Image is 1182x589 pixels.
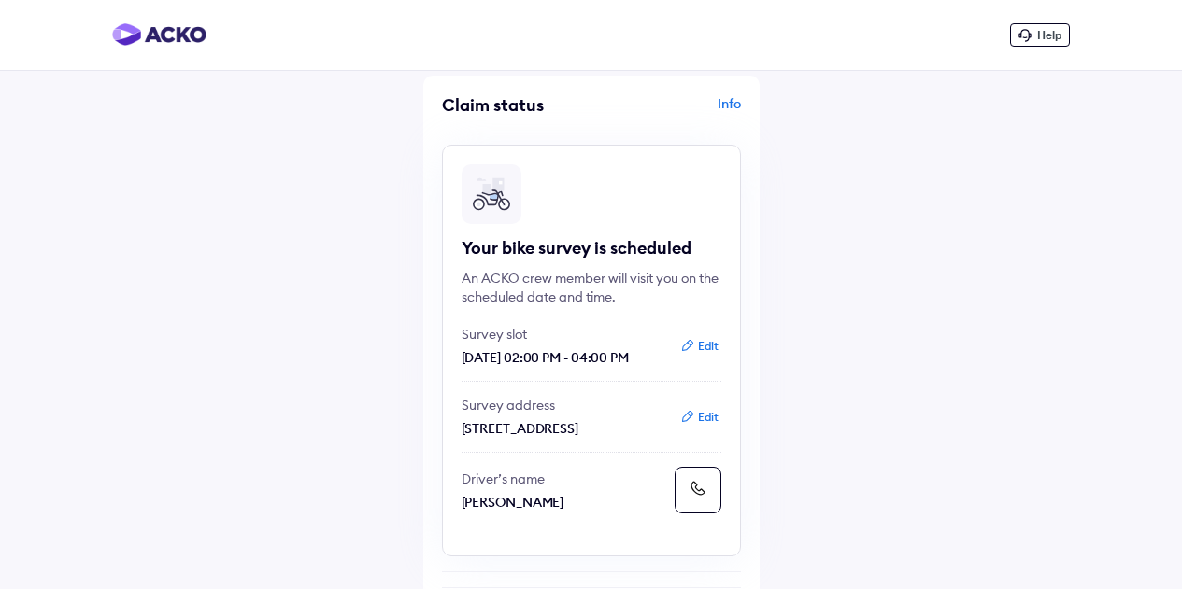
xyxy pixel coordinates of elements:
[462,493,667,512] p: [PERSON_NAME]
[675,408,724,427] button: Edit
[462,419,667,438] p: [STREET_ADDRESS]
[675,337,724,356] button: Edit
[462,470,667,488] p: Driver’s name
[462,237,721,259] div: Your bike survey is scheduled
[462,325,667,344] p: Survey slot
[462,396,667,414] p: Survey address
[1037,28,1061,42] span: Help
[462,269,721,306] div: An ACKO crew member will visit you on the scheduled date and time.
[442,94,587,116] div: Claim status
[462,348,667,367] p: [DATE] 02:00 PM - 04:00 PM
[596,94,741,130] div: Info
[112,23,206,46] img: horizontal-gradient.png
